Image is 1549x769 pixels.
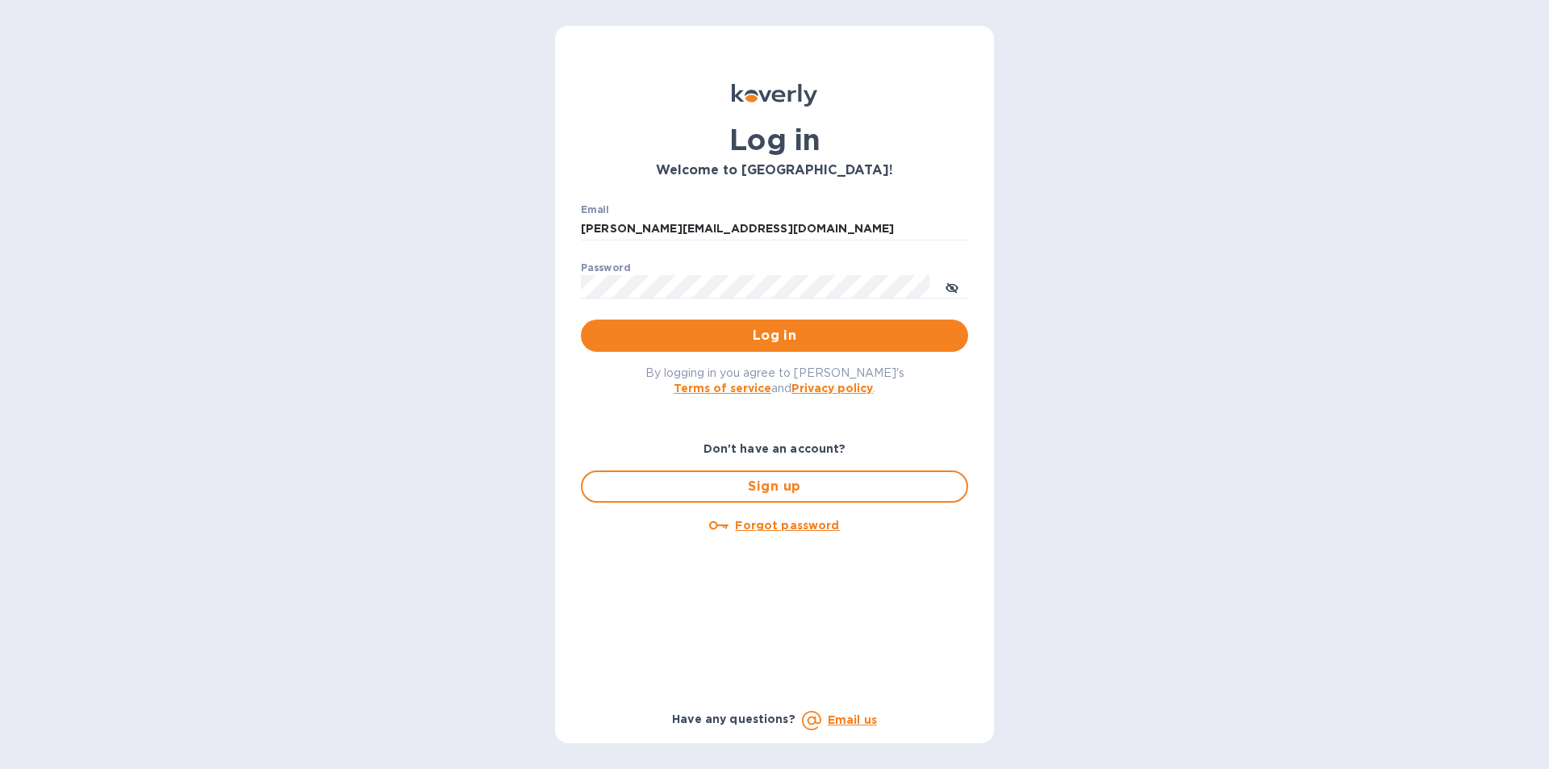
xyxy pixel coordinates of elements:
[672,713,795,725] b: Have any questions?
[732,84,817,107] img: Koverly
[581,163,968,178] h3: Welcome to [GEOGRAPHIC_DATA]!
[674,382,771,395] a: Terms of service
[595,477,954,496] span: Sign up
[828,713,877,726] a: Email us
[581,217,968,241] input: Enter email address
[936,270,968,303] button: toggle password visibility
[645,366,904,395] span: By logging in you agree to [PERSON_NAME]'s and .
[581,123,968,157] h1: Log in
[581,263,630,273] label: Password
[581,470,968,503] button: Sign up
[704,442,846,455] b: Don't have an account?
[581,320,968,352] button: Log in
[735,519,839,532] u: Forgot password
[581,205,609,215] label: Email
[791,382,873,395] a: Privacy policy
[594,326,955,345] span: Log in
